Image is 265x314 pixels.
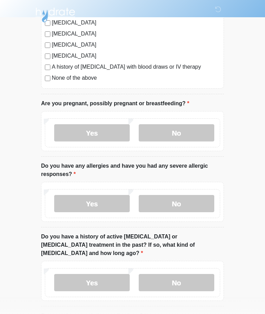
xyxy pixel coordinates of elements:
[45,76,50,81] input: None of the above
[54,124,130,141] label: Yes
[45,31,50,37] input: [MEDICAL_DATA]
[45,42,50,48] input: [MEDICAL_DATA]
[52,41,220,49] label: [MEDICAL_DATA]
[52,52,220,60] label: [MEDICAL_DATA]
[41,162,224,178] label: Do you have any allergies and have you had any severe allergic responses?
[41,233,224,257] label: Do you have a history of active [MEDICAL_DATA] or [MEDICAL_DATA] treatment in the past? If so, wh...
[139,124,214,141] label: No
[41,99,189,108] label: Are you pregnant, possibly pregnant or breastfeeding?
[52,63,220,71] label: A history of [MEDICAL_DATA] with blood draws or IV therapy
[34,5,76,23] img: Hydrate IV Bar - Arcadia Logo
[45,65,50,70] input: A history of [MEDICAL_DATA] with blood draws or IV therapy
[139,274,214,291] label: No
[45,53,50,59] input: [MEDICAL_DATA]
[52,30,220,38] label: [MEDICAL_DATA]
[54,195,130,212] label: Yes
[52,74,220,82] label: None of the above
[54,274,130,291] label: Yes
[139,195,214,212] label: No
